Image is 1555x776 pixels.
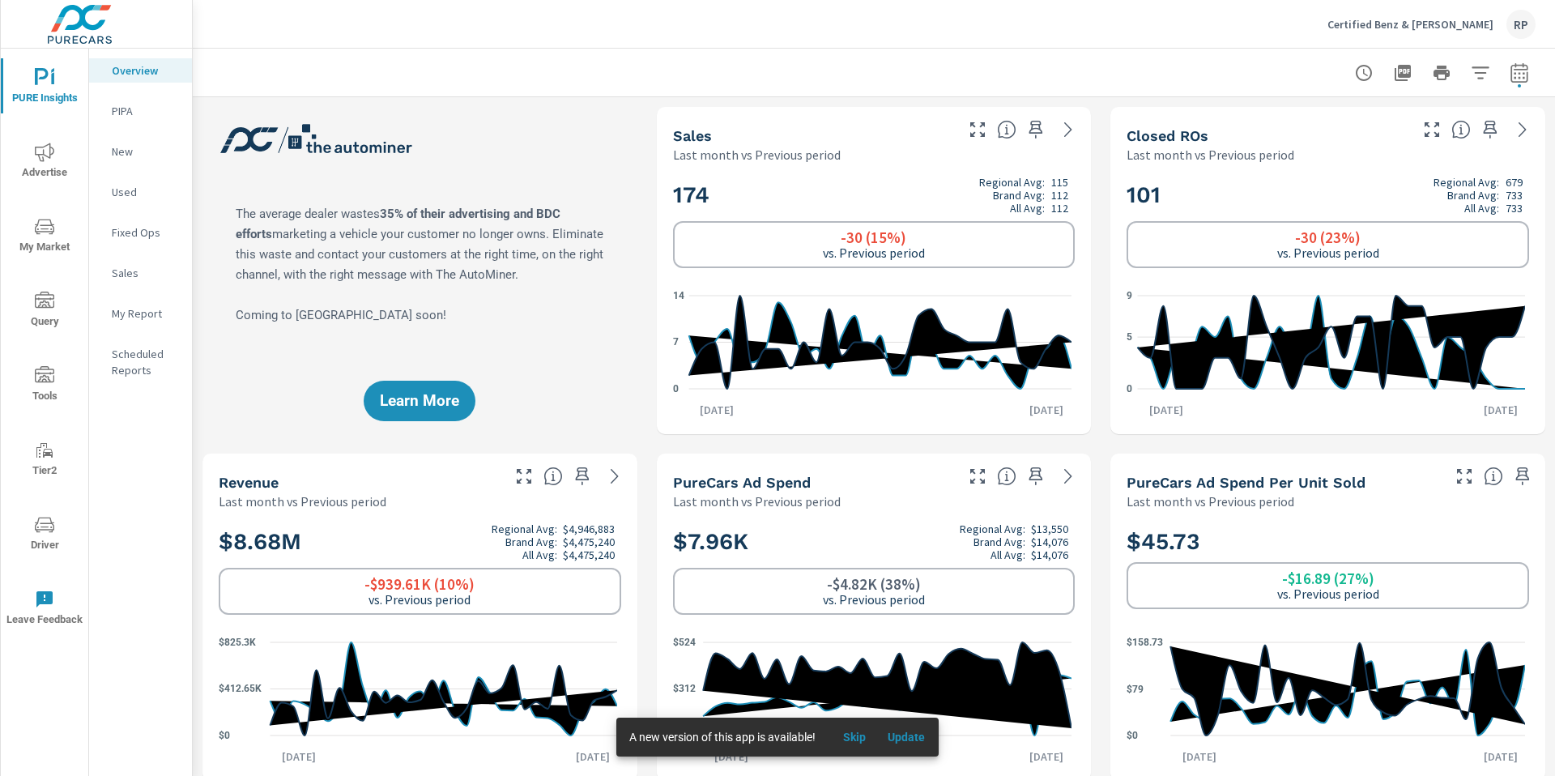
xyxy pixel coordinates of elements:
span: A new version of this app is available! [629,731,816,744]
button: Make Fullscreen [965,463,991,489]
button: Learn More [364,381,475,421]
text: $79 [1127,684,1144,695]
p: $4,475,240 [563,548,615,561]
p: [DATE] [1472,402,1529,418]
p: vs. Previous period [823,245,925,260]
span: Save this to your personalized report [1023,117,1049,143]
p: vs. Previous period [369,592,471,607]
p: $4,946,883 [563,522,615,535]
p: 115 [1051,176,1068,189]
span: Tools [6,366,83,406]
span: Driver [6,515,83,555]
span: Update [887,730,926,744]
text: $825.3K [219,637,256,648]
h6: -30 (15%) [841,229,906,245]
p: $14,076 [1031,535,1068,548]
p: Brand Avg: [973,535,1025,548]
p: Regional Avg: [1434,176,1499,189]
text: 5 [1127,331,1132,343]
button: Update [880,724,932,750]
a: See more details in report [1510,117,1536,143]
h2: 174 [673,176,1076,215]
p: Regional Avg: [960,522,1025,535]
p: [DATE] [1018,402,1075,418]
div: Used [89,180,192,204]
p: New [112,143,179,160]
p: $14,076 [1031,548,1068,561]
h5: PureCars Ad Spend Per Unit Sold [1127,474,1365,491]
h2: $45.73 [1127,527,1529,556]
span: Save this to your personalized report [1477,117,1503,143]
h2: 101 [1127,176,1529,215]
p: Overview [112,62,179,79]
text: 9 [1127,290,1132,301]
span: Total cost of media for all PureCars channels for the selected dealership group over the selected... [997,467,1016,486]
h6: -30 (23%) [1295,229,1361,245]
p: vs. Previous period [1277,245,1379,260]
button: Make Fullscreen [1419,117,1445,143]
p: [DATE] [1138,402,1195,418]
p: Last month vs Previous period [1127,145,1294,164]
button: Make Fullscreen [511,463,537,489]
span: Save this to your personalized report [569,463,595,489]
a: See more details in report [1055,463,1081,489]
p: Last month vs Previous period [219,492,386,511]
h6: -$4.82K (38%) [827,576,921,592]
span: Total sales revenue over the selected date range. [Source: This data is sourced from the dealer’s... [543,467,563,486]
button: Select Date Range [1503,57,1536,89]
p: 733 [1506,202,1523,215]
p: Fixed Ops [112,224,179,241]
div: Scheduled Reports [89,342,192,382]
p: Last month vs Previous period [1127,492,1294,511]
text: $312 [673,684,696,695]
text: 0 [1127,383,1132,394]
span: PURE Insights [6,68,83,108]
p: All Avg: [991,548,1025,561]
div: nav menu [1,49,88,645]
p: [DATE] [1171,748,1228,765]
h5: Revenue [219,474,279,491]
span: Save this to your personalized report [1023,463,1049,489]
a: See more details in report [602,463,628,489]
text: $524 [673,637,696,648]
p: All Avg: [522,548,557,561]
span: Query [6,292,83,331]
text: $0 [219,730,230,741]
p: Brand Avg: [1447,189,1499,202]
div: Fixed Ops [89,220,192,245]
text: 14 [673,290,684,301]
p: 733 [1506,189,1523,202]
p: PIPA [112,103,179,119]
h2: $8.68M [219,522,621,561]
p: Regional Avg: [492,522,557,535]
h5: Closed ROs [1127,127,1208,144]
text: $158.73 [1127,637,1163,648]
p: [DATE] [271,748,327,765]
text: 0 [673,383,679,394]
div: My Report [89,301,192,326]
h2: $7.96K [673,522,1076,561]
h5: PureCars Ad Spend [673,474,811,491]
p: Used [112,184,179,200]
p: [DATE] [1472,748,1529,765]
p: All Avg: [1010,202,1045,215]
button: Make Fullscreen [1451,463,1477,489]
div: PIPA [89,99,192,123]
p: Brand Avg: [993,189,1045,202]
span: Number of Repair Orders Closed by the selected dealership group over the selected time range. [So... [1451,120,1471,139]
p: Last month vs Previous period [673,492,841,511]
span: Tier2 [6,441,83,480]
p: 112 [1051,202,1068,215]
button: Print Report [1425,57,1458,89]
p: $4,475,240 [563,535,615,548]
span: Average cost of advertising per each vehicle sold at the dealer over the selected date range. The... [1484,467,1503,486]
button: Make Fullscreen [965,117,991,143]
span: Save this to your personalized report [1510,463,1536,489]
p: Brand Avg: [505,535,557,548]
div: Sales [89,261,192,285]
p: [DATE] [1018,748,1075,765]
button: Apply Filters [1464,57,1497,89]
p: Last month vs Previous period [673,145,841,164]
p: vs. Previous period [823,592,925,607]
p: $13,550 [1031,522,1068,535]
